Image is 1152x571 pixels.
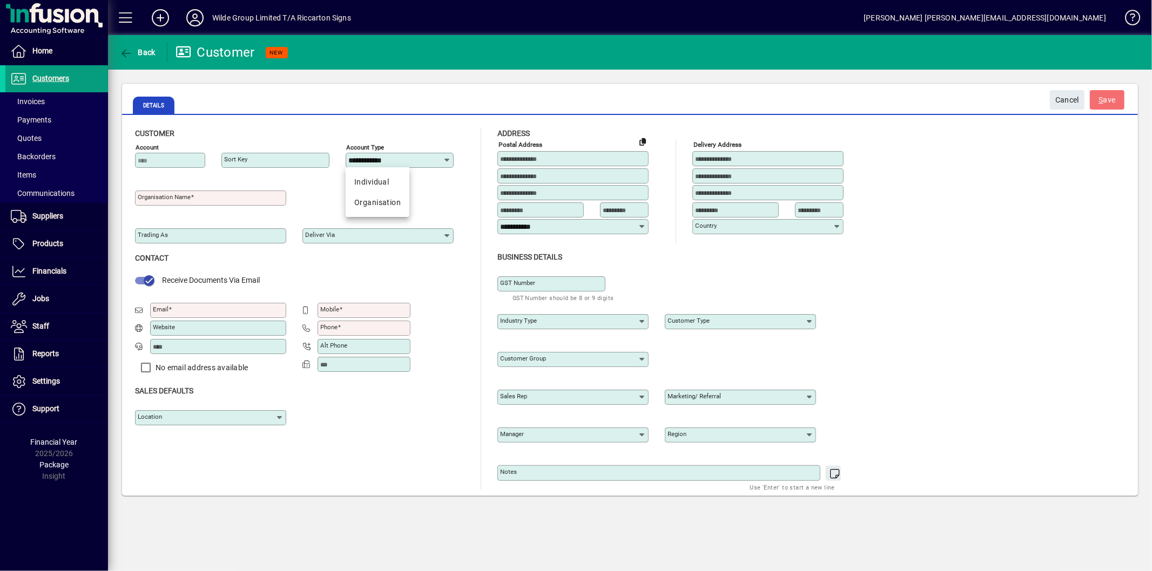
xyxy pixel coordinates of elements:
a: Support [5,396,108,423]
a: Settings [5,368,108,395]
mat-label: Sales rep [500,392,527,400]
span: Communications [11,189,75,198]
mat-label: Account [136,144,159,151]
div: Customer [176,44,255,61]
span: Customers [32,74,69,83]
span: ave [1099,91,1116,109]
span: Financials [32,267,66,275]
span: Customer [135,129,174,138]
mat-label: Industry type [500,317,537,324]
span: Package [39,460,69,469]
label: No email address available [153,362,248,373]
span: S [1099,96,1103,104]
a: Knowledge Base [1117,2,1138,37]
mat-label: GST Number [500,279,535,287]
span: Back [119,48,156,57]
span: Receive Documents Via Email [162,276,260,284]
mat-label: Customer group [500,355,546,362]
mat-hint: GST Number should be 8 or 9 digits [513,291,614,304]
mat-label: Region [668,430,686,438]
mat-label: Country [695,222,717,229]
a: Communications [5,184,108,202]
button: Save [1090,90,1124,110]
button: Profile [178,8,212,28]
a: Quotes [5,129,108,147]
a: Payments [5,111,108,129]
span: Reports [32,349,59,358]
span: Products [32,239,63,248]
div: [PERSON_NAME] [PERSON_NAME][EMAIL_ADDRESS][DOMAIN_NAME] [864,9,1106,26]
a: Backorders [5,147,108,166]
mat-label: Account Type [346,144,384,151]
app-page-header-button: Back [108,43,167,62]
span: Staff [32,322,49,330]
mat-label: Notes [500,468,517,475]
mat-label: Manager [500,430,524,438]
span: Home [32,46,52,55]
span: NEW [270,49,284,56]
mat-label: Trading as [138,231,168,239]
a: Invoices [5,92,108,111]
mat-label: Mobile [320,305,339,313]
a: Reports [5,341,108,368]
span: Cancel [1055,91,1079,109]
a: Suppliers [5,203,108,230]
a: Staff [5,313,108,340]
mat-label: Deliver via [305,231,335,239]
a: Products [5,230,108,257]
a: Items [5,166,108,184]
mat-label: Website [153,323,175,331]
mat-option: Organisation [346,192,409,213]
span: Settings [32,377,60,385]
span: Suppliers [32,212,63,220]
mat-label: Location [138,413,162,420]
span: Jobs [32,294,49,303]
mat-label: Phone [320,323,338,331]
mat-label: Sort key [224,155,247,163]
mat-hint: Use 'Enter' to start a new line [750,481,835,493]
span: Items [11,171,36,179]
span: Financial Year [31,438,78,446]
span: Support [32,404,59,413]
a: Home [5,38,108,65]
a: Financials [5,258,108,285]
div: Individual [354,176,401,188]
span: Invoices [11,97,45,106]
span: Sales defaults [135,386,193,395]
span: Backorders [11,152,56,161]
span: Payments [11,115,51,124]
mat-option: Individual [346,172,409,192]
span: Contact [135,254,169,262]
button: Cancel [1050,90,1084,110]
span: Details [133,97,174,114]
button: Copy to Delivery address [634,133,651,150]
mat-label: Email [153,305,169,313]
mat-label: Alt Phone [320,342,347,349]
span: Quotes [11,134,42,142]
button: Add [143,8,178,28]
span: Business details [497,253,562,261]
a: Jobs [5,285,108,312]
button: Back [117,43,158,62]
mat-label: Organisation name [138,193,191,201]
span: Address [497,129,530,138]
div: Organisation [354,197,401,208]
mat-label: Marketing/ Referral [668,392,721,400]
mat-label: Customer type [668,317,710,324]
div: Wilde Group Limited T/A Riccarton Signs [212,9,351,26]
